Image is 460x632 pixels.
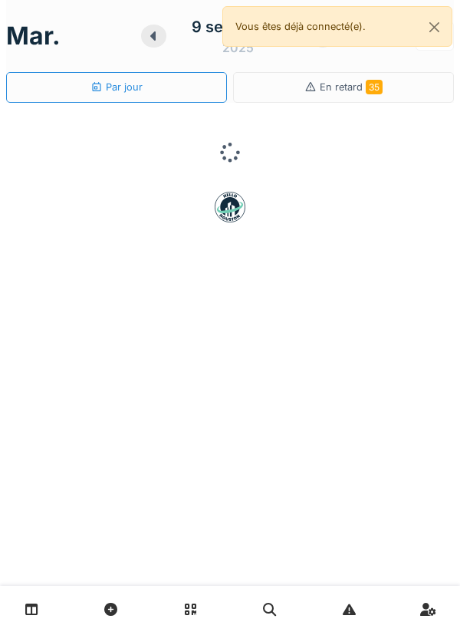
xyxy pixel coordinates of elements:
[192,15,285,38] div: 9 septembre
[215,192,245,222] img: badge-BVDL4wpA.svg
[320,81,383,93] span: En retard
[90,80,143,94] div: Par jour
[6,21,61,51] h1: mar.
[366,80,383,94] span: 35
[222,38,254,57] div: 2025
[222,6,452,47] div: Vous êtes déjà connecté(e).
[417,7,452,48] button: Close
